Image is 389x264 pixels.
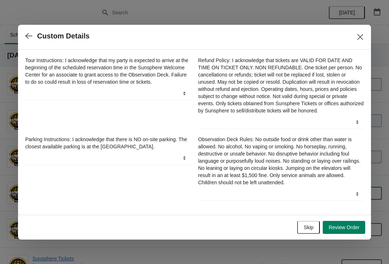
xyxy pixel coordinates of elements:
h2: Custom Details [37,32,90,40]
label: Tour Instructions: I acknowledge that my party is expected to arrive at the beginning of the sche... [25,57,191,85]
button: Close [354,31,367,43]
button: Review Order [323,221,365,234]
button: Skip [297,221,320,234]
span: Skip [304,224,313,230]
label: Refund Policy: I acknowledge that tickets are VALID FOR DATE AND TIME ON TICKET ONLY. NON REFUNDA... [198,57,364,114]
span: Review Order [328,224,359,230]
label: Parking Instructions: I acknowledge that there is NO on-site parking. The closest available parki... [25,136,191,150]
label: Observation Deck Rules: No outside food or drink other than water is allowed. No alcohol, No vapi... [198,136,364,186]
